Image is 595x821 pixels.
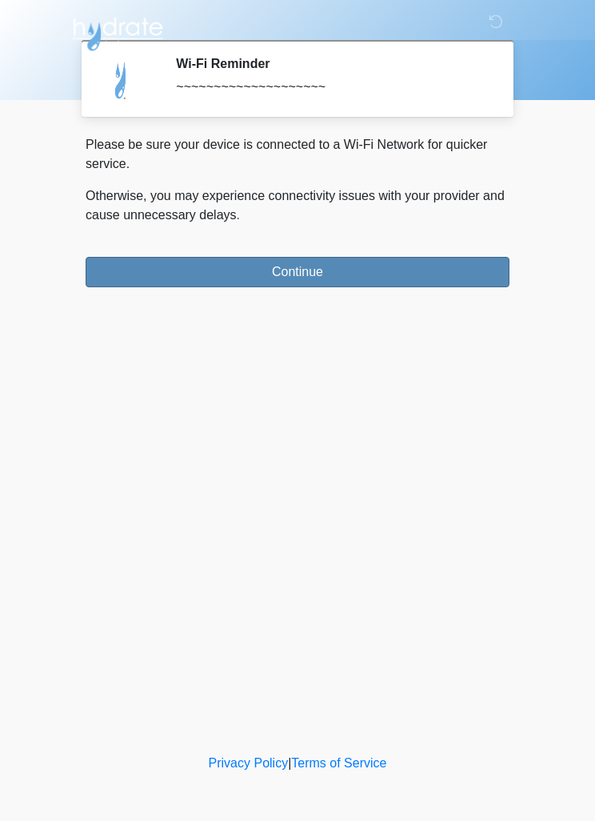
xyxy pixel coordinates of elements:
[70,12,166,52] img: Hydrate IV Bar - Scottsdale Logo
[98,56,146,104] img: Agent Avatar
[237,208,240,222] span: .
[86,257,509,287] button: Continue
[176,78,485,97] div: ~~~~~~~~~~~~~~~~~~~~
[209,756,289,770] a: Privacy Policy
[86,186,509,225] p: Otherwise, you may experience connectivity issues with your provider and cause unnecessary delays
[288,756,291,770] a: |
[86,135,509,174] p: Please be sure your device is connected to a Wi-Fi Network for quicker service.
[291,756,386,770] a: Terms of Service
